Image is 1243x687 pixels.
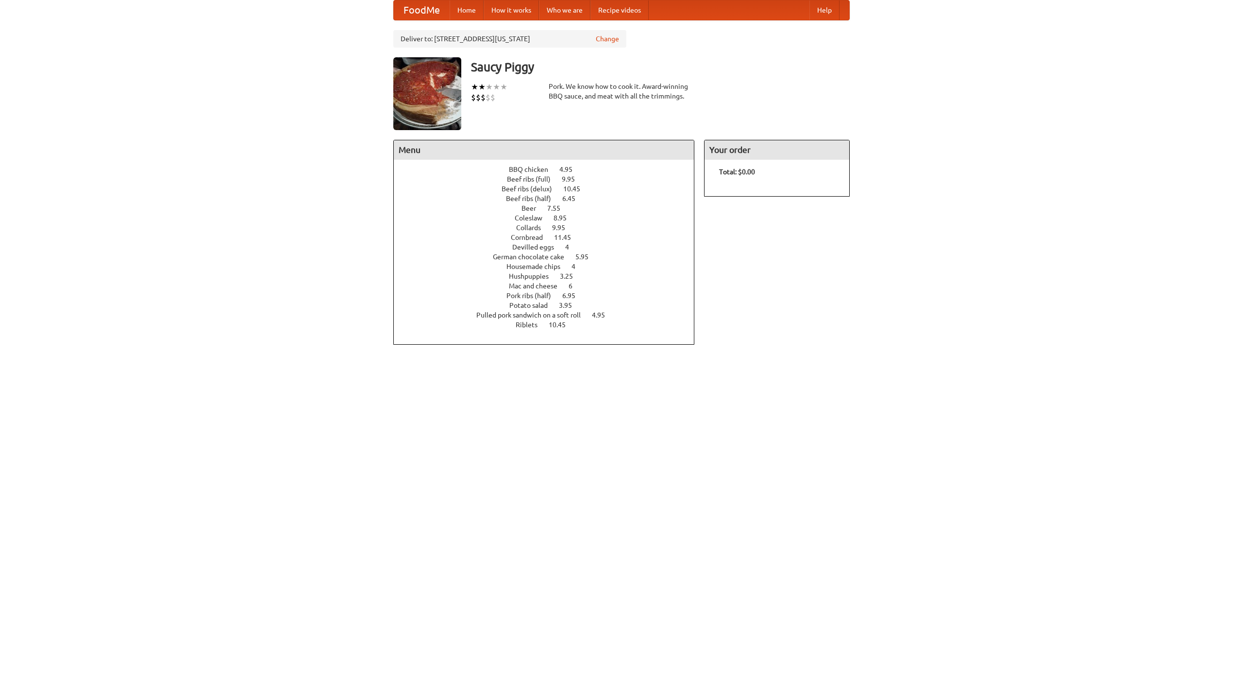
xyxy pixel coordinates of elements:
span: 6.45 [562,195,585,202]
a: FoodMe [394,0,450,20]
span: Beef ribs (half) [506,195,561,202]
span: 11.45 [554,234,581,241]
li: $ [490,92,495,103]
span: 8.95 [554,214,576,222]
span: Mac and cheese [509,282,567,290]
div: Pork. We know how to cook it. Award-winning BBQ sauce, and meat with all the trimmings. [549,82,694,101]
a: Change [596,34,619,44]
span: 4.95 [592,311,615,319]
b: Total: $0.00 [719,168,755,176]
span: Pulled pork sandwich on a soft roll [476,311,590,319]
span: 10.45 [549,321,575,329]
li: $ [481,92,486,103]
a: Hushpuppies 3.25 [509,272,591,280]
h3: Saucy Piggy [471,57,850,77]
span: Beef ribs (delux) [502,185,562,193]
a: Beef ribs (full) 9.95 [507,175,593,183]
img: angular.jpg [393,57,461,130]
a: Collards 9.95 [516,224,583,232]
a: How it works [484,0,539,20]
a: Help [809,0,840,20]
span: Housemade chips [506,263,570,270]
span: Devilled eggs [512,243,564,251]
a: Pork ribs (half) 6.95 [506,292,593,300]
span: Potato salad [509,302,557,309]
a: Riblets 10.45 [516,321,584,329]
span: 4 [565,243,579,251]
span: Coleslaw [515,214,552,222]
li: $ [476,92,481,103]
span: 5.95 [575,253,598,261]
a: Potato salad 3.95 [509,302,590,309]
span: 7.55 [547,204,570,212]
a: Housemade chips 4 [506,263,593,270]
a: Pulled pork sandwich on a soft roll 4.95 [476,311,623,319]
span: German chocolate cake [493,253,574,261]
span: 3.25 [560,272,583,280]
span: 10.45 [563,185,590,193]
span: Riblets [516,321,547,329]
a: Who we are [539,0,590,20]
li: $ [471,92,476,103]
span: Beer [521,204,546,212]
span: BBQ chicken [509,166,558,173]
span: 6 [569,282,582,290]
span: 3.95 [559,302,582,309]
span: 6.95 [562,292,585,300]
span: Pork ribs (half) [506,292,561,300]
a: Coleslaw 8.95 [515,214,585,222]
span: 9.95 [562,175,585,183]
span: Cornbread [511,234,553,241]
h4: Your order [705,140,849,160]
a: Beef ribs (delux) 10.45 [502,185,598,193]
span: Collards [516,224,551,232]
span: Beef ribs (full) [507,175,560,183]
a: Mac and cheese 6 [509,282,590,290]
li: ★ [471,82,478,92]
a: Beef ribs (half) 6.45 [506,195,593,202]
a: BBQ chicken 4.95 [509,166,590,173]
a: Devilled eggs 4 [512,243,587,251]
h4: Menu [394,140,694,160]
li: ★ [486,82,493,92]
li: ★ [478,82,486,92]
a: Beer 7.55 [521,204,578,212]
a: German chocolate cake 5.95 [493,253,606,261]
li: $ [486,92,490,103]
a: Recipe videos [590,0,649,20]
li: ★ [493,82,500,92]
a: Cornbread 11.45 [511,234,589,241]
li: ★ [500,82,507,92]
span: 4.95 [559,166,582,173]
span: Hushpuppies [509,272,558,280]
span: 4 [571,263,585,270]
div: Deliver to: [STREET_ADDRESS][US_STATE] [393,30,626,48]
a: Home [450,0,484,20]
span: 9.95 [552,224,575,232]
